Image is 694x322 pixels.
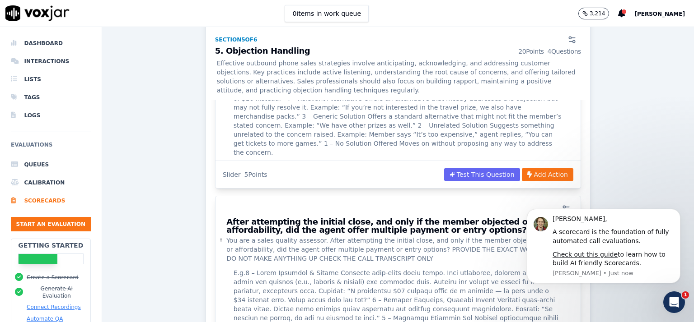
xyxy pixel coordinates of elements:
button: Connect Recordings [27,304,81,311]
a: Logs [11,106,91,124]
p: You are a sales quality assessor. After attempting the initial close, and only if the member obje... [226,236,573,263]
button: Create a Scorecard [27,274,79,281]
button: 3,214 [578,8,609,19]
img: voxjar logo [5,5,70,21]
div: 4 Questions [548,47,581,56]
a: Lists [11,70,91,88]
a: Interactions [11,52,91,70]
button: Start an Evaluation [11,217,91,231]
div: Section 5 of 6 [215,36,258,43]
button: Generate AI Evaluation [27,285,87,299]
a: Tags [11,88,91,106]
span: [PERSON_NAME] [634,11,685,17]
h3: After attempting the initial close, and only if the member objected on price or affordability, di... [226,218,573,234]
span: 1 [682,291,689,299]
div: 20 Points [518,47,544,56]
span: E.g. 5 – Direct, Tailored Solution Offers a solution that fully addresses the objection and is re... [234,76,563,157]
a: Scorecards [11,192,91,210]
h6: Evaluations [11,139,91,156]
h3: 5. Objection Handling [215,47,581,56]
a: Dashboard [11,34,91,52]
button: 0items in work queue [285,5,369,22]
a: Queues [11,156,91,174]
button: 3,214 [578,8,618,19]
p: 3,214 [590,10,605,17]
button: [PERSON_NAME] [634,8,694,19]
div: Slider [223,170,241,179]
button: Test This Question [444,168,520,181]
p: Effective outbound phone sales strategies involve anticipating, acknowledging, and addressing cus... [215,59,581,95]
a: Calibration [11,174,91,192]
iframe: Intercom live chat [663,291,685,313]
iframe: Intercom notifications message [513,195,694,298]
div: 5 Points [244,170,267,179]
button: Add Action [522,168,573,181]
h2: Getting Started [18,241,83,250]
